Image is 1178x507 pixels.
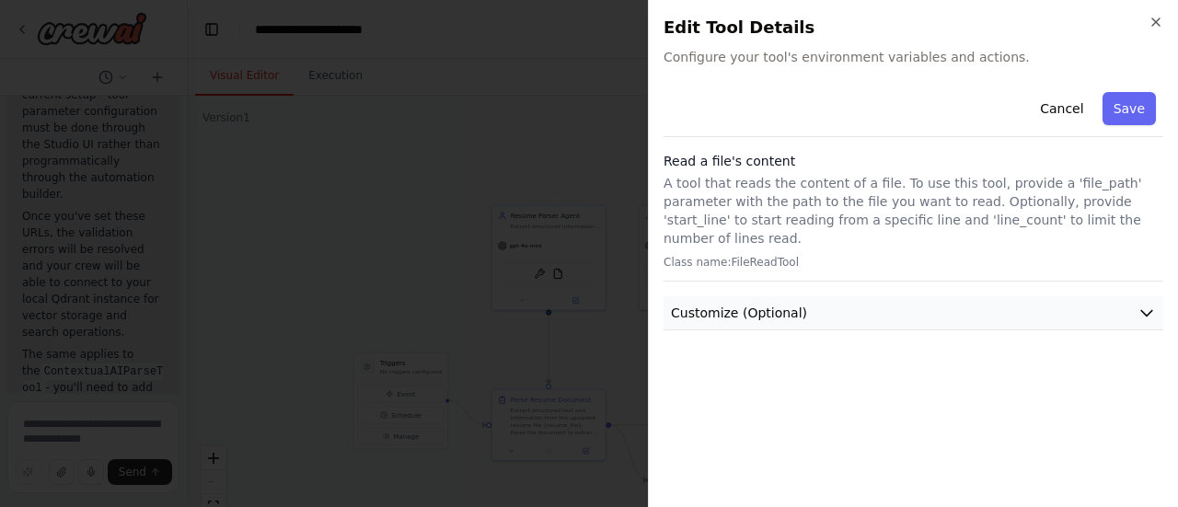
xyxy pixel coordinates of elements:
button: Save [1103,92,1156,125]
button: Cancel [1029,92,1094,125]
button: Customize (Optional) [664,296,1163,330]
h3: Read a file's content [664,152,1163,170]
p: A tool that reads the content of a file. To use this tool, provide a 'file_path' parameter with t... [664,174,1163,248]
h2: Edit Tool Details [664,15,1163,40]
span: Configure your tool's environment variables and actions. [664,48,1163,66]
span: Customize (Optional) [671,304,807,322]
p: Class name: FileReadTool [664,255,1163,270]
